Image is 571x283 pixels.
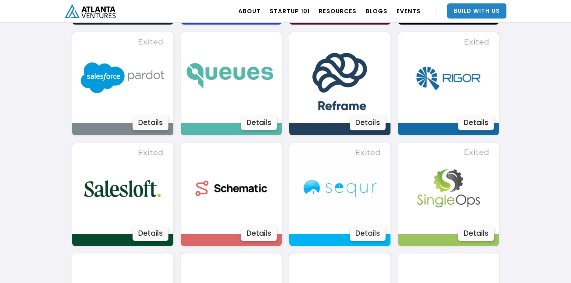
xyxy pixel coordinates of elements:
[186,143,277,234] img: Image 3
[458,115,494,130] div: Details
[447,3,506,19] a: Build With Us
[238,0,261,22] a: ABOUT
[458,226,494,241] div: Details
[133,226,168,241] div: Details
[270,0,310,22] a: Startup 101
[241,226,277,241] div: Details
[77,143,168,234] img: Image 3
[397,0,421,22] a: EVENTS
[403,32,494,123] img: Image 3
[350,115,386,130] div: Details
[294,143,385,234] img: Image 3
[186,32,277,123] img: Image 3
[403,143,494,234] img: Image 3
[350,226,386,241] div: Details
[319,0,356,22] a: RESOURCES
[294,32,385,123] img: Image 3
[366,0,387,22] a: BLOGS
[241,115,277,130] div: Details
[77,32,168,123] img: Image 3
[133,115,168,130] div: Details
